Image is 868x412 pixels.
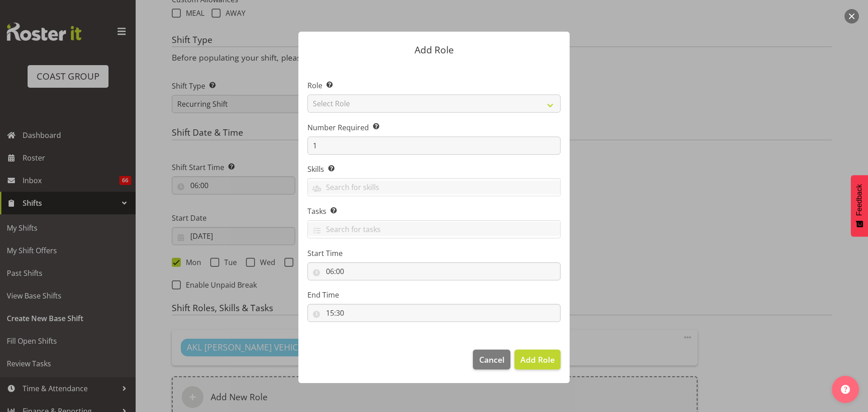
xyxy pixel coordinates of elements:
[851,175,868,237] button: Feedback - Show survey
[841,385,850,394] img: help-xxl-2.png
[855,184,863,216] span: Feedback
[307,80,561,91] label: Role
[308,180,560,194] input: Search for skills
[473,350,510,369] button: Cancel
[307,164,561,175] label: Skills
[307,262,561,280] input: Click to select...
[307,206,561,217] label: Tasks
[514,350,561,369] button: Add Role
[307,289,561,300] label: End Time
[307,122,561,133] label: Number Required
[307,248,561,259] label: Start Time
[479,354,505,365] span: Cancel
[520,354,555,365] span: Add Role
[307,45,561,55] p: Add Role
[307,304,561,322] input: Click to select...
[308,222,560,236] input: Search for tasks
